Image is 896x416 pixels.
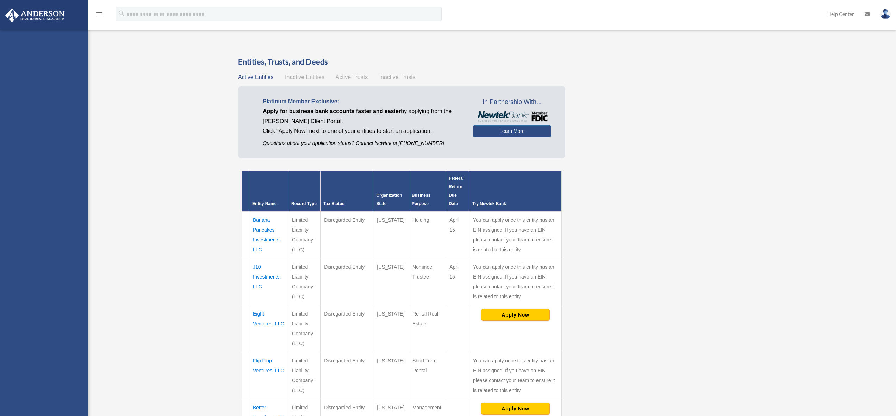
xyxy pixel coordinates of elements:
[473,97,551,108] span: In Partnership With...
[336,74,368,80] span: Active Trusts
[288,352,321,399] td: Limited Liability Company (LLC)
[373,211,409,258] td: [US_STATE]
[249,258,288,305] td: J10 Investments, LLC
[321,211,373,258] td: Disregarded Entity
[481,403,550,415] button: Apply Now
[263,139,462,148] p: Questions about your application status? Contact Newtek at [PHONE_NUMBER]
[288,258,321,305] td: Limited Liability Company (LLC)
[409,258,446,305] td: Nominee Trustee
[409,211,446,258] td: Holding
[477,111,547,122] img: NewtekBankLogoSM.png
[263,108,401,114] span: Apply for business bank accounts faster and easier
[238,74,273,80] span: Active Entities
[249,305,288,352] td: Eight Ventures, LLC
[288,211,321,258] td: Limited Liability Company (LLC)
[263,126,462,136] p: Click "Apply Now" next to one of your entities to start an application.
[472,200,559,208] div: Try Newtek Bank
[288,305,321,352] td: Limited Liability Company (LLC)
[880,9,891,19] img: User Pic
[373,305,409,352] td: [US_STATE]
[249,171,288,212] th: Entity Name
[409,305,446,352] td: Rental Real Estate
[95,12,104,18] a: menu
[469,352,562,399] td: You can apply once this entity has an EIN assigned. If you have an EIN please contact your Team t...
[118,10,125,17] i: search
[446,211,469,258] td: April 15
[409,352,446,399] td: Short Term Rental
[238,56,565,67] h3: Entities, Trusts, and Deeds
[95,10,104,18] i: menu
[288,171,321,212] th: Record Type
[446,171,469,212] th: Federal Return Due Date
[285,74,324,80] span: Inactive Entities
[373,352,409,399] td: [US_STATE]
[263,106,462,126] p: by applying from the [PERSON_NAME] Client Portal.
[321,258,373,305] td: Disregarded Entity
[373,258,409,305] td: [US_STATE]
[263,97,462,106] p: Platinum Member Exclusive:
[469,258,562,305] td: You can apply once this entity has an EIN assigned. If you have an EIN please contact your Team t...
[379,74,416,80] span: Inactive Trusts
[481,309,550,321] button: Apply Now
[249,352,288,399] td: Flip Flop Ventures, LLC
[473,125,551,137] a: Learn More
[409,171,446,212] th: Business Purpose
[3,8,67,22] img: Anderson Advisors Platinum Portal
[321,352,373,399] td: Disregarded Entity
[446,258,469,305] td: April 15
[321,305,373,352] td: Disregarded Entity
[469,211,562,258] td: You can apply once this entity has an EIN assigned. If you have an EIN please contact your Team t...
[321,171,373,212] th: Tax Status
[373,171,409,212] th: Organization State
[249,211,288,258] td: Banana Pancakes Investments, LLC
